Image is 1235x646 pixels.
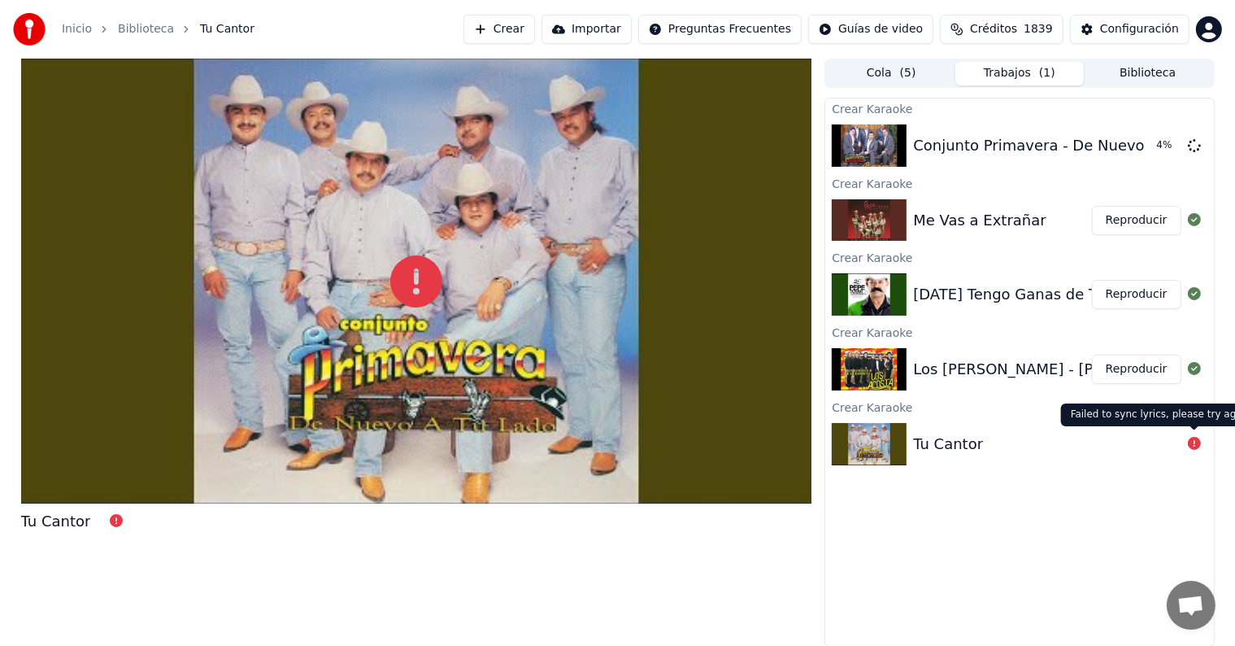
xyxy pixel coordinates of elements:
div: Configuración [1100,21,1179,37]
img: youka [13,13,46,46]
a: Chat abierto [1167,581,1215,630]
span: Tu Cantor [200,21,254,37]
div: Tu Cantor [21,510,91,533]
div: 4 % [1157,139,1181,152]
div: Crear Karaoke [825,98,1213,118]
span: 1839 [1024,21,1053,37]
button: Guías de video [808,15,933,44]
div: Conjunto Primavera - De Nuevo A Tu Lado [913,134,1220,157]
span: ( 1 ) [1039,65,1055,81]
span: Créditos [970,21,1017,37]
div: Tu Cantor [913,433,983,456]
div: Crear Karaoke [825,173,1213,193]
div: Crear Karaoke [825,397,1213,417]
button: Crear [463,15,535,44]
div: Crear Karaoke [825,247,1213,267]
div: Me Vas a Extrañar [913,209,1046,232]
a: Biblioteca [118,21,174,37]
button: Reproducir [1092,280,1181,309]
button: Configuración [1070,15,1189,44]
a: Inicio [62,21,92,37]
button: Créditos1839 [940,15,1063,44]
div: [DATE] Tengo Ganas de Ti [913,283,1101,306]
button: Importar [541,15,632,44]
button: Reproducir [1092,355,1181,384]
button: Reproducir [1092,206,1181,235]
button: Trabajos [955,62,1084,85]
div: Crear Karaoke [825,322,1213,342]
button: Preguntas Frecuentes [638,15,802,44]
span: ( 5 ) [900,65,916,81]
button: Cola [827,62,955,85]
button: Biblioteca [1084,62,1212,85]
nav: breadcrumb [62,21,254,37]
